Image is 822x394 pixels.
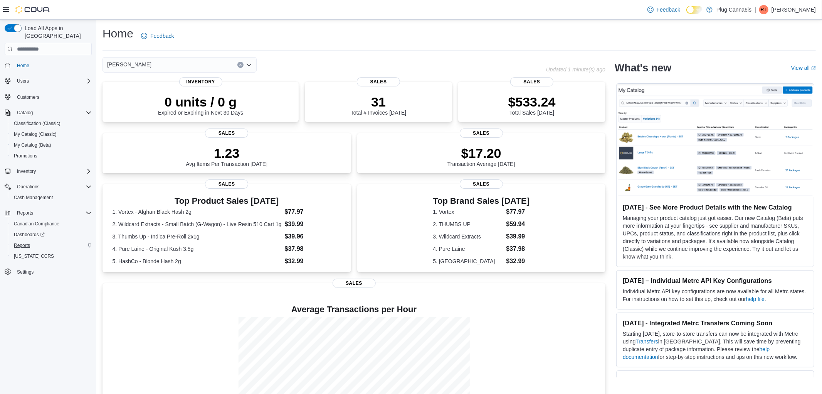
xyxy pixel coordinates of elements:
p: Managing your product catalog just got easier. Our new Catalog (Beta) puts more information at yo... [623,214,808,260]
button: Inventory [14,167,39,176]
a: Reports [11,241,33,250]
button: Inventory [2,166,95,177]
button: Operations [2,181,95,192]
span: Reports [11,241,92,250]
input: Dark Mode [686,6,703,14]
span: [PERSON_NAME] [107,60,151,69]
p: 31 [351,94,406,110]
a: Dashboards [8,229,95,240]
dd: $59.94 [506,220,530,229]
a: Customers [14,93,42,102]
span: Sales [510,77,553,86]
span: Settings [14,267,92,277]
div: Expired or Expiring in Next 30 Days [158,94,243,116]
button: Clear input [237,62,244,68]
button: Customers [2,91,95,102]
span: Users [17,78,29,84]
span: Dashboards [14,232,45,238]
span: Dashboards [11,230,92,239]
span: Inventory [14,167,92,176]
button: Users [14,76,32,86]
span: My Catalog (Beta) [14,142,51,148]
button: Users [2,76,95,86]
span: Classification (Classic) [14,120,61,127]
button: My Catalog (Classic) [8,129,95,140]
span: Users [14,76,92,86]
button: [US_STATE] CCRS [8,251,95,262]
div: Total Sales [DATE] [508,94,556,116]
p: $533.24 [508,94,556,110]
span: Sales [460,129,503,138]
dt: 1. Vortex - Afghan Black Hash 2g [113,208,282,216]
button: My Catalog (Beta) [8,140,95,150]
div: Avg Items Per Transaction [DATE] [186,145,267,167]
p: [PERSON_NAME] [772,5,816,14]
button: Open list of options [246,62,252,68]
h3: Top Brand Sales [DATE] [433,196,530,206]
span: My Catalog (Beta) [11,140,92,150]
span: Canadian Compliance [14,221,59,227]
span: Customers [14,92,92,101]
span: Catalog [14,108,92,117]
a: Dashboards [11,230,48,239]
button: Reports [8,240,95,251]
p: Starting [DATE], store-to-store transfers can now be integrated with Metrc using in [GEOGRAPHIC_D... [623,330,808,361]
button: Reports [14,208,36,218]
button: Canadian Compliance [8,218,95,229]
span: Reports [14,208,92,218]
a: Cash Management [11,193,56,202]
span: Home [14,61,92,70]
span: Operations [17,184,40,190]
span: Washington CCRS [11,252,92,261]
span: Classification (Classic) [11,119,92,128]
dt: 1. Vortex [433,208,503,216]
dd: $37.98 [506,244,530,254]
span: Promotions [14,153,37,159]
dt: 5. [GEOGRAPHIC_DATA] [433,257,503,265]
span: Canadian Compliance [11,219,92,228]
h2: What's new [615,62,671,74]
span: Customers [17,94,39,100]
button: Catalog [14,108,36,117]
span: Sales [460,179,503,189]
a: My Catalog (Beta) [11,140,54,150]
p: Updated 1 minute(s) ago [546,66,605,73]
span: Reports [17,210,33,216]
dt: 2. THUMBS UP [433,220,503,228]
a: Feedback [644,2,683,17]
p: Plug Canna6is [716,5,751,14]
h3: [DATE] - Integrated Metrc Transfers Coming Soon [623,319,808,327]
dd: $32.99 [506,257,530,266]
h3: Top Product Sales [DATE] [113,196,341,206]
h3: [DATE] - Old Hub End Date [623,377,808,385]
p: 1.23 [186,145,267,161]
span: Settings [17,269,34,275]
a: Home [14,61,32,70]
button: Promotions [8,150,95,161]
dd: $77.97 [506,207,530,216]
span: Cash Management [11,193,92,202]
button: Operations [14,182,43,191]
span: Catalog [17,110,33,116]
dt: 3. Thumbs Up - Indica Pre-Roll 2x1g [113,233,282,240]
span: My Catalog (Classic) [11,130,92,139]
h4: Average Transactions per Hour [109,305,599,314]
button: Home [2,60,95,71]
a: Canadian Compliance [11,219,62,228]
img: Cova [15,6,50,14]
h3: [DATE] - See More Product Details with the New Catalog [623,203,808,211]
a: Transfers [635,338,658,345]
span: [US_STATE] CCRS [14,253,54,259]
svg: External link [811,66,816,71]
span: Sales [357,77,400,86]
dd: $37.98 [285,244,341,254]
dd: $39.99 [285,220,341,229]
p: Individual Metrc API key configurations are now available for all Metrc states. For instructions ... [623,287,808,303]
a: Classification (Classic) [11,119,64,128]
div: Transaction Average [DATE] [447,145,515,167]
h3: [DATE] – Individual Metrc API Key Configurations [623,277,808,284]
div: Total # Invoices [DATE] [351,94,406,116]
span: Sales [205,179,248,189]
a: My Catalog (Classic) [11,130,60,139]
span: Sales [333,279,376,288]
